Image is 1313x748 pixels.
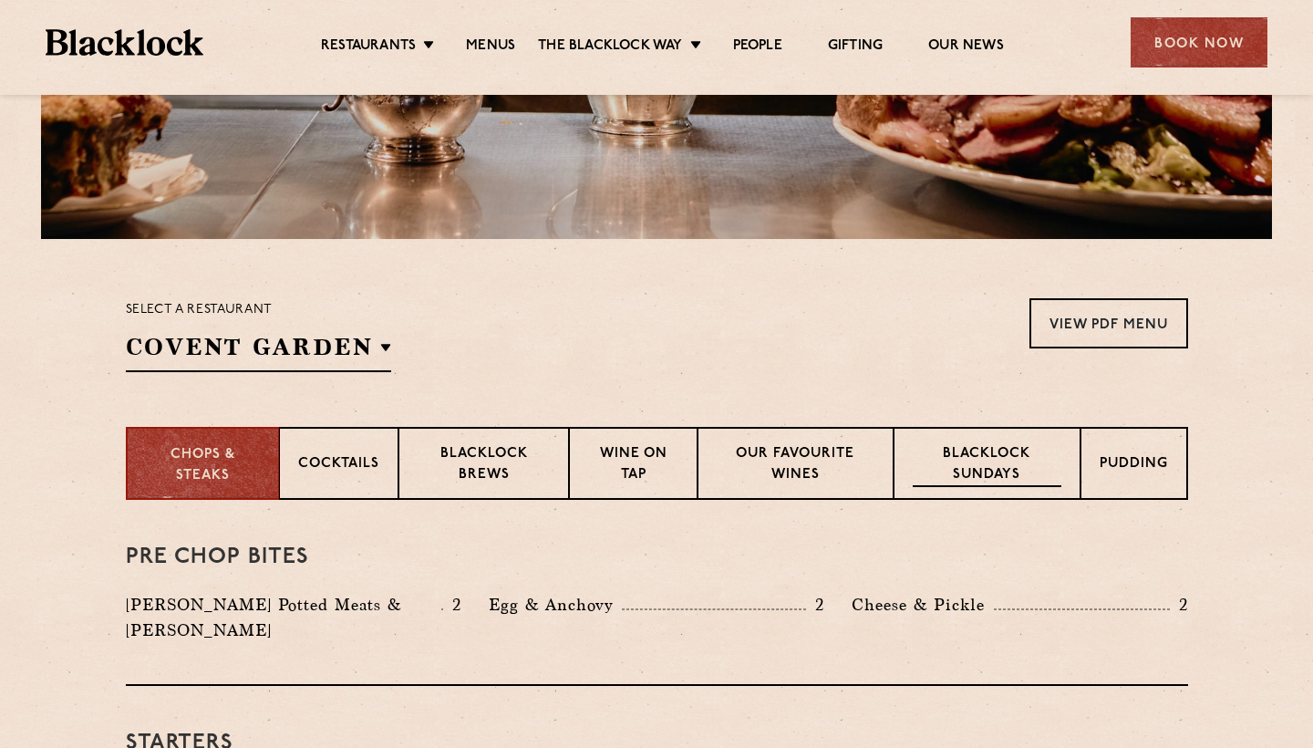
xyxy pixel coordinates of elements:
a: People [733,37,782,57]
h2: Covent Garden [126,331,392,372]
p: 2 [1170,593,1188,617]
p: Blacklock Sundays [913,444,1060,487]
a: View PDF Menu [1029,298,1188,348]
p: Blacklock Brews [418,444,551,487]
a: The Blacklock Way [538,37,682,57]
p: Egg & Anchovy [489,592,622,618]
a: Menus [466,37,515,57]
a: Restaurants [321,37,416,57]
p: Pudding [1100,454,1168,477]
p: Cocktails [298,454,379,477]
div: Book Now [1131,17,1267,68]
a: Gifting [828,37,883,57]
p: Cheese & Pickle [852,592,994,618]
p: [PERSON_NAME] Potted Meats & [PERSON_NAME] [126,592,441,643]
a: Our News [928,37,1004,57]
p: Select a restaurant [126,298,392,322]
p: 2 [806,593,824,617]
p: Our favourite wines [717,444,874,487]
p: Wine on Tap [588,444,677,487]
img: BL_Textured_Logo-footer-cropped.svg [46,29,203,56]
p: 2 [443,593,461,617]
h3: Pre Chop Bites [126,545,1188,569]
p: Chops & Steaks [146,445,260,486]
